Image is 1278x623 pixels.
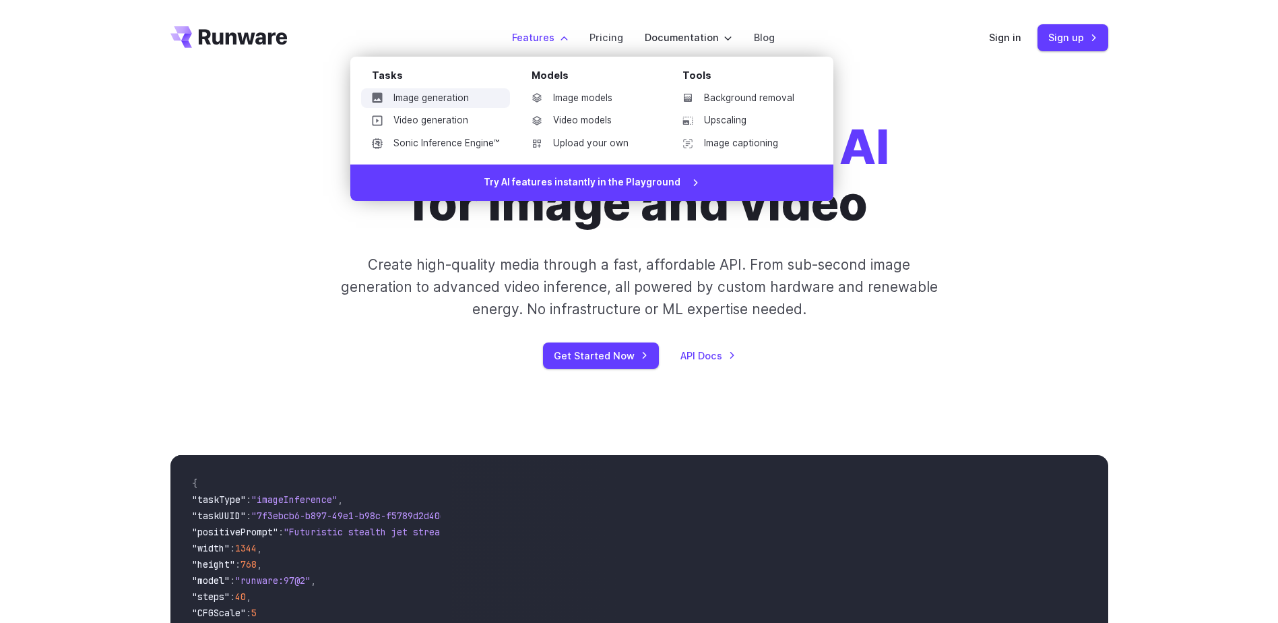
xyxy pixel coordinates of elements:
span: "positivePrompt" [192,526,278,538]
a: Try AI features instantly in the Playground [350,165,833,201]
div: Models [532,67,661,88]
span: "CFGScale" [192,607,246,619]
a: Upload your own [521,133,661,154]
span: : [230,591,235,603]
span: , [338,494,343,506]
a: Video generation [361,111,510,131]
span: "steps" [192,591,230,603]
h1: for image and video [389,119,889,232]
p: Create high-quality media through a fast, affordable API. From sub-second image generation to adv... [339,254,939,321]
span: { [192,477,197,489]
span: "7f3ebcb6-b897-49e1-b98c-f5789d2d40d7" [251,510,456,522]
span: : [230,574,235,587]
a: Video models [521,111,661,131]
a: Sign in [989,30,1021,45]
span: "runware:97@2" [235,574,311,587]
a: API Docs [680,348,736,363]
span: : [230,542,235,554]
span: : [246,510,251,522]
span: , [311,574,316,587]
a: Sonic Inference Engine™ [361,133,510,154]
span: , [257,558,262,570]
span: "Futuristic stealth jet streaking through a neon-lit cityscape with glowing purple exhaust" [284,526,774,538]
span: : [246,607,251,619]
span: "taskType" [192,494,246,506]
a: Sign up [1037,24,1108,51]
span: 768 [241,558,257,570]
span: 1344 [235,542,257,554]
label: Features [512,30,568,45]
div: Tools [682,67,812,88]
span: 5 [251,607,257,619]
a: Image generation [361,88,510,109]
span: "height" [192,558,235,570]
span: "imageInference" [251,494,338,506]
span: 40 [235,591,246,603]
span: , [257,542,262,554]
a: Background removal [672,88,812,109]
a: Go to / [170,26,288,48]
a: Blog [754,30,775,45]
a: Image models [521,88,661,109]
span: "model" [192,574,230,587]
a: Upscaling [672,111,812,131]
span: : [235,558,241,570]
span: , [246,591,251,603]
label: Documentation [645,30,732,45]
span: "taskUUID" [192,510,246,522]
a: Get Started Now [543,343,659,369]
span: : [278,526,284,538]
a: Image captioning [672,133,812,154]
span: : [246,494,251,506]
a: Pricing [589,30,623,45]
div: Tasks [372,67,510,88]
span: "width" [192,542,230,554]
